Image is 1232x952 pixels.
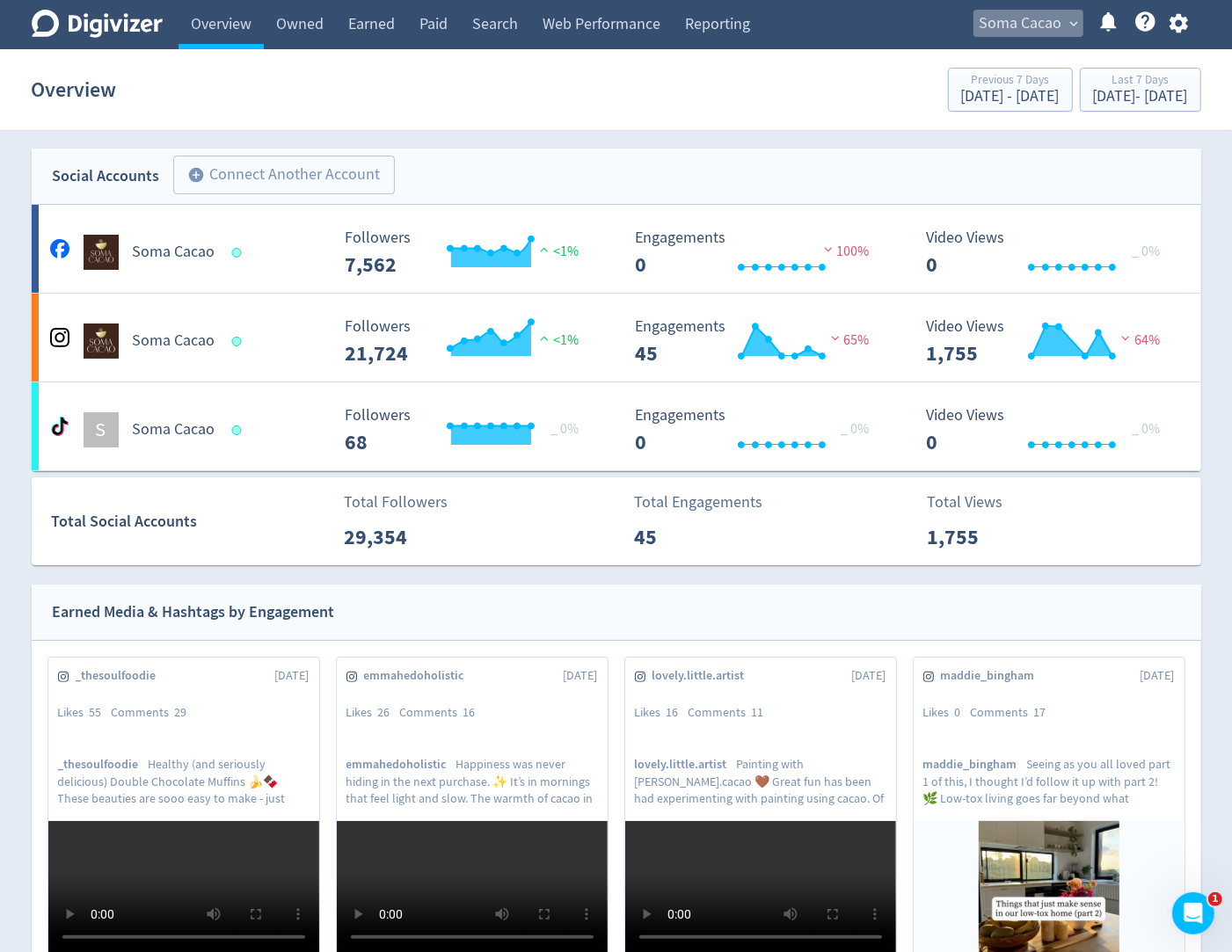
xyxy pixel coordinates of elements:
span: _thesoulfoodie [76,667,166,685]
span: 0 [955,704,961,720]
img: Soma Cacao undefined [84,235,119,270]
div: Comments [971,704,1056,722]
span: 17 [1034,704,1046,720]
div: Likes [923,704,971,722]
svg: Engagements 45 [627,318,891,365]
a: Soma Cacao undefinedSoma Cacao Followers --- Followers 21,724 <1% Engagements 45 Engagements 45 6... [32,294,1201,382]
div: Total Social Accounts [51,509,332,534]
h5: Soma Cacao [133,242,215,263]
span: [DATE] [275,667,310,685]
button: Soma Cacao [973,10,1083,38]
span: expand_more [1067,16,1083,32]
div: [DATE] - [DATE] [1093,89,1188,105]
svg: Followers --- [336,229,600,276]
span: _ 0% [1132,420,1160,438]
span: 55 [90,704,102,720]
span: Data last synced: 14 Oct 2025, 8:02am (AEDT) [231,337,246,346]
span: 29 [175,704,187,720]
p: 1,755 [927,521,1028,553]
img: negative-performance.svg [820,243,837,256]
img: negative-performance.svg [1117,331,1134,345]
button: Previous 7 Days[DATE] - [DATE] [948,68,1073,112]
span: [DATE] [564,667,598,685]
span: lovely.little.artist [652,667,755,685]
span: emmahedoholistic [364,667,474,685]
p: 45 [634,521,735,553]
div: S [84,412,119,447]
span: Data last synced: 14 Oct 2025, 8:02am (AEDT) [231,248,246,258]
p: 29,354 [344,521,445,553]
p: Total Views [927,491,1028,514]
button: Last 7 Days[DATE]- [DATE] [1080,68,1201,112]
span: <1% [536,331,579,349]
iframe: Intercom live chat [1172,892,1214,934]
span: Soma Cacao [980,10,1062,38]
svg: Followers --- [336,318,600,365]
div: Comments [689,704,774,722]
div: Comments [400,704,485,722]
span: _ 0% [550,420,579,438]
h1: Overview [32,62,117,118]
span: [DATE] [852,667,886,685]
span: 11 [752,704,764,720]
svg: Followers --- [336,407,600,454]
span: maddie_bingham [941,667,1045,685]
img: Soma Cacao undefined [84,323,119,359]
span: _ 0% [842,420,870,438]
p: Healthy (and seriously delicious) Double Chocolate Muffins 🍌🍫 These beauties are sooo easy to mak... [58,756,310,805]
button: Connect Another Account [173,156,395,194]
div: Likes [635,704,689,722]
div: Previous 7 Days [961,74,1060,89]
span: maddie_bingham [923,756,1027,773]
svg: Video Views 1,755 [917,318,1181,365]
img: negative-performance.svg [827,331,844,345]
span: lovely.little.artist [635,756,737,773]
div: Earned Media & Hashtags by Engagement [53,600,335,625]
span: 16 [463,704,476,720]
a: Connect Another Account [160,158,395,194]
span: 1 [1208,892,1222,906]
svg: Video Views 0 [917,407,1181,454]
span: [DATE] [1141,667,1175,685]
span: 100% [820,243,870,260]
span: _ 0% [1132,243,1160,260]
span: _thesoulfoodie [58,756,149,773]
a: Soma Cacao undefinedSoma Cacao Followers --- Followers 7,562 <1% Engagements 0 Engagements 0 100%... [32,205,1201,293]
div: Comments [112,704,197,722]
span: add_circle [188,166,206,184]
h5: Soma Cacao [133,331,215,352]
div: Social Accounts [53,164,160,189]
span: 16 [667,704,679,720]
span: 26 [378,704,390,720]
a: SSoma Cacao Followers --- _ 0% Followers 68 Engagements 0 Engagements 0 _ 0% Video Views 0 Video ... [32,382,1201,470]
p: Total Followers [344,491,448,514]
span: emmahedoholistic [346,756,456,773]
span: <1% [536,243,579,260]
img: positive-performance.svg [536,331,553,345]
div: Likes [58,704,112,722]
span: 64% [1117,331,1160,349]
svg: Engagements 0 [627,229,891,276]
div: [DATE] - [DATE] [961,89,1060,105]
svg: Video Views 0 [917,229,1181,276]
p: Total Engagements [634,491,762,514]
img: positive-performance.svg [536,243,553,256]
svg: Engagements 0 [627,407,891,454]
h5: Soma Cacao [133,419,215,440]
span: Data last synced: 14 Oct 2025, 11:02am (AEDT) [231,425,246,435]
p: Seeing as you all loved part 1 of this, I thought I’d follow it up with part 2! 🌿 Low-tox living ... [923,756,1175,805]
p: Painting with [PERSON_NAME].cacao 🤎 Great fun has been had experimenting with painting using caca... [635,756,886,805]
div: Last 7 Days [1093,74,1188,89]
p: Happiness was never hiding in the next purchase. ✨ It’s in mornings that feel light and slow. The... [346,756,598,805]
span: 65% [827,331,870,349]
div: Likes [346,704,400,722]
